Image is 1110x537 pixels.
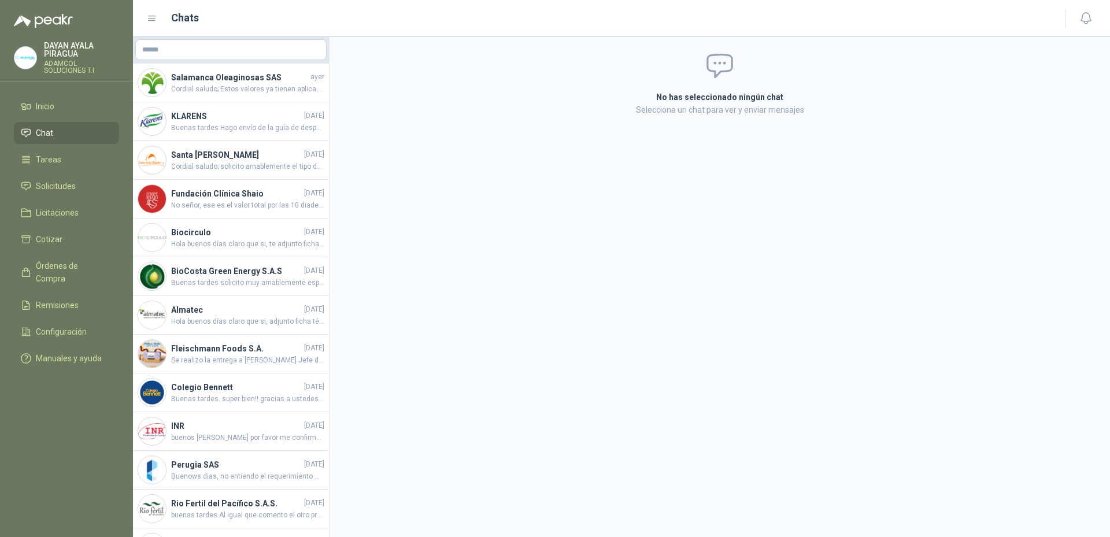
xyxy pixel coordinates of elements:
span: Buenas tardes Hago envío de la guía de despacho. quedo atenta. [171,123,324,134]
a: Licitaciones [14,202,119,224]
img: Company Logo [138,340,166,368]
h4: Salamanca Oleaginosas SAS [171,71,308,84]
a: Tareas [14,149,119,171]
span: Hola buenos días claro que si, te adjunto ficha técnica. quedo atenta a cualquier cosa [171,239,324,250]
span: Chat [36,127,53,139]
h4: Almatec [171,303,302,316]
a: Configuración [14,321,119,343]
span: [DATE] [304,343,324,354]
img: Company Logo [138,301,166,329]
span: Buenas tardes. super bien!! gracias a ustedes por la paciencia. [171,394,324,405]
span: Hola buenos días claro que si, adjunto ficha técnica del producto ofrecido. quedo atenta a cualqu... [171,316,324,327]
span: Manuales y ayuda [36,352,102,365]
span: Licitaciones [36,206,79,219]
h4: Biocirculo [171,226,302,239]
span: Configuración [36,325,87,338]
span: buenos [PERSON_NAME] por favor me confirman si el disco duro sata 2.5 es el que se remplaza por e... [171,432,324,443]
span: [DATE] [304,227,324,238]
a: Órdenes de Compra [14,255,119,290]
a: Company LogoSalamanca Oleaginosas SASayerCordial saludo; Estos valores ya tienen aplicado el desc... [133,64,329,102]
span: ayer [310,72,324,83]
h4: BioCosta Green Energy S.A.S [171,265,302,277]
a: Solicitudes [14,175,119,197]
span: Buenas tardes solicito muy amablemente especificaciones técnicas del portátil, ya que no se entie... [171,277,324,288]
a: Company LogoPerugia SAS[DATE]Buenows dias, no entiendo el requerimiento me puede rectificar [133,451,329,490]
a: Company LogoBioCosta Green Energy S.A.S[DATE]Buenas tardes solicito muy amablemente especificacio... [133,257,329,296]
img: Company Logo [138,495,166,523]
img: Company Logo [138,69,166,97]
h4: Colegio Bennett [171,381,302,394]
span: Remisiones [36,299,79,312]
span: [DATE] [304,304,324,315]
img: Company Logo [138,185,166,213]
p: ADAMCOL SOLUCIONES T.I [44,60,119,74]
img: Logo peakr [14,14,73,28]
span: buenas tardes Al igual que comento el otro proveedor vamos a cotizar un equipo para empresas, con... [171,510,324,521]
h4: Santa [PERSON_NAME] [171,149,302,161]
a: Company LogoAlmatec[DATE]Hola buenos días claro que si, adjunto ficha técnica del producto ofreci... [133,296,329,335]
span: Cordial saludo; solicito amablemente el tipo de frecuencia, si es UHF o VHF por favor. Quedo aten... [171,161,324,172]
img: Company Logo [138,456,166,484]
a: Company LogoRio Fertil del Pacífico S.A.S.[DATE]buenas tardes Al igual que comento el otro provee... [133,490,329,528]
h4: KLARENS [171,110,302,123]
h2: No has seleccionado ningún chat [518,91,922,103]
a: Inicio [14,95,119,117]
a: Company LogoFleischmann Foods S.A.[DATE]Se realizo la entrega a [PERSON_NAME] Jefe de recursos hu... [133,335,329,373]
a: Company LogoINR[DATE]buenos [PERSON_NAME] por favor me confirman si el disco duro sata 2.5 es el ... [133,412,329,451]
h4: Rio Fertil del Pacífico S.A.S. [171,497,302,510]
span: Órdenes de Compra [36,260,108,285]
a: Manuales y ayuda [14,347,119,369]
img: Company Logo [138,417,166,445]
span: No señor, ese es el valor total por las 10 diademas, el valor unitario por cada diadema es de $76... [171,200,324,211]
span: Solicitudes [36,180,76,192]
h4: INR [171,420,302,432]
h4: Fleischmann Foods S.A. [171,342,302,355]
span: [DATE] [304,498,324,509]
img: Company Logo [138,379,166,406]
a: Company LogoSanta [PERSON_NAME][DATE]Cordial saludo; solicito amablemente el tipo de frecuencia, ... [133,141,329,180]
span: [DATE] [304,149,324,160]
p: Selecciona un chat para ver y enviar mensajes [518,103,922,116]
span: Cotizar [36,233,62,246]
span: Se realizo la entrega a [PERSON_NAME] Jefe de recursos humanos, gracias [171,355,324,366]
a: Company LogoBiocirculo[DATE]Hola buenos días claro que si, te adjunto ficha técnica. quedo atenta... [133,218,329,257]
span: [DATE] [304,459,324,470]
span: [DATE] [304,188,324,199]
h4: Fundación Clínica Shaio [171,187,302,200]
a: Company LogoFundación Clínica Shaio[DATE]No señor, ese es el valor total por las 10 diademas, el ... [133,180,329,218]
img: Company Logo [138,146,166,174]
a: Chat [14,122,119,144]
span: [DATE] [304,382,324,392]
span: [DATE] [304,110,324,121]
span: Inicio [36,100,54,113]
a: Cotizar [14,228,119,250]
a: Remisiones [14,294,119,316]
p: DAYAN AYALA PIRAGUA [44,42,119,58]
span: Tareas [36,153,61,166]
span: [DATE] [304,265,324,276]
a: Company LogoKLARENS[DATE]Buenas tardes Hago envío de la guía de despacho. quedo atenta. [133,102,329,141]
img: Company Logo [138,224,166,251]
img: Company Logo [138,108,166,135]
img: Company Logo [138,262,166,290]
span: Cordial saludo; Estos valores ya tienen aplicado el descuento ambiental por dar tu batería dañada... [171,84,324,95]
img: Company Logo [14,47,36,69]
span: Buenows dias, no entiendo el requerimiento me puede rectificar [171,471,324,482]
h1: Chats [171,10,199,26]
a: Company LogoColegio Bennett[DATE]Buenas tardes. super bien!! gracias a ustedes por la paciencia. [133,373,329,412]
h4: Perugia SAS [171,458,302,471]
span: [DATE] [304,420,324,431]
